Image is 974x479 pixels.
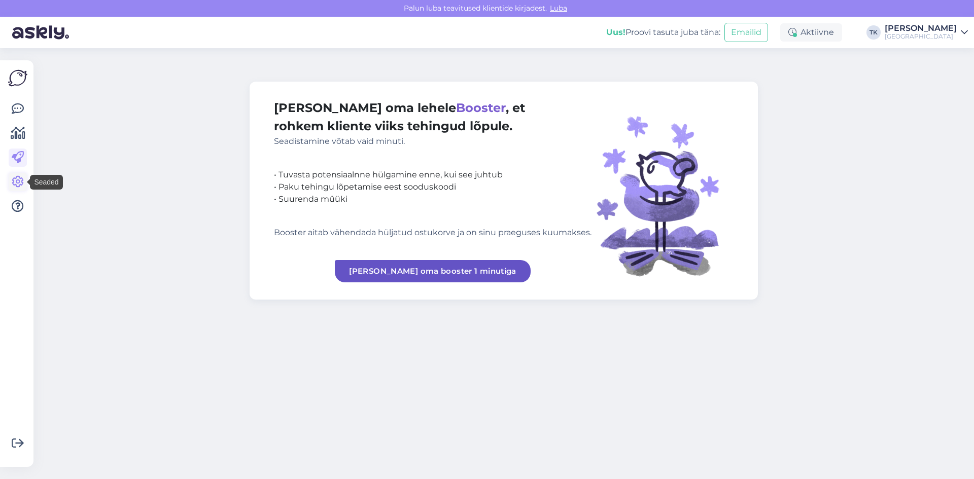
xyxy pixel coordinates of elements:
[885,24,968,41] a: [PERSON_NAME][GEOGRAPHIC_DATA]
[274,135,592,148] div: Seadistamine võtab vaid minuti.
[547,4,570,13] span: Luba
[780,23,842,42] div: Aktiivne
[274,193,592,205] div: • Suurenda müüki
[592,99,734,282] img: illustration
[274,99,592,148] div: [PERSON_NAME] oma lehele , et rohkem kliente viiks tehingud lõpule.
[274,181,592,193] div: • Paku tehingu lõpetamise eest sooduskoodi
[885,32,957,41] div: [GEOGRAPHIC_DATA]
[456,100,506,115] span: Booster
[8,68,27,88] img: Askly Logo
[30,175,62,190] div: Seaded
[724,23,768,42] button: Emailid
[274,227,592,239] div: Booster aitab vähendada hüljatud ostukorve ja on sinu praeguses kuumakses.
[606,27,625,37] b: Uus!
[335,260,531,282] a: [PERSON_NAME] oma booster 1 minutiga
[606,26,720,39] div: Proovi tasuta juba täna:
[866,25,881,40] div: TK
[274,169,592,181] div: • Tuvasta potensiaalnne hülgamine enne, kui see juhtub
[885,24,957,32] div: [PERSON_NAME]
